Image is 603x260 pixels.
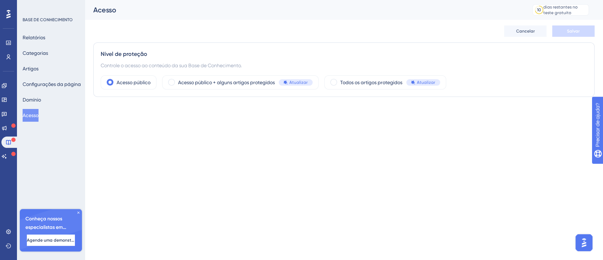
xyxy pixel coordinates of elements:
[178,80,275,85] font: Acesso público + alguns artigos protegidos
[573,232,595,253] iframe: Iniciador do Assistente de IA do UserGuiding
[23,81,81,87] font: Configurações da página
[23,31,45,44] button: Relatórios
[23,78,81,91] button: Configurações da página
[504,25,546,37] button: Cancelar
[27,238,83,243] font: Agende uma demonstração
[117,80,150,85] font: Acesso público
[101,63,242,68] font: Controle o acesso ao conteúdo da sua Base de Conhecimento.
[23,35,45,40] font: Relatórios
[23,17,73,22] font: BASE DE CONHECIMENTO
[537,7,541,12] font: 10
[23,93,41,106] button: Domínio
[101,51,147,57] font: Nível de proteção
[23,112,39,118] font: Acesso
[543,5,578,15] font: dias restantes no teste gratuito
[23,66,39,71] font: Artigos
[552,25,595,37] button: Salvar
[93,6,116,14] font: Acesso
[23,47,48,59] button: Categorias
[23,50,48,56] font: Categorias
[340,80,402,85] font: Todos os artigos protegidos
[516,29,535,34] font: Cancelar
[23,97,41,103] font: Domínio
[23,62,39,75] button: Artigos
[25,216,66,239] font: Conheça nossos especialistas em integração 🎧
[17,3,61,8] font: Precisar de ajuda?
[289,80,308,85] font: Atualizar
[23,109,39,122] button: Acesso
[417,80,435,85] font: Atualizar
[27,235,75,246] button: Agende uma demonstração
[567,29,580,34] font: Salvar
